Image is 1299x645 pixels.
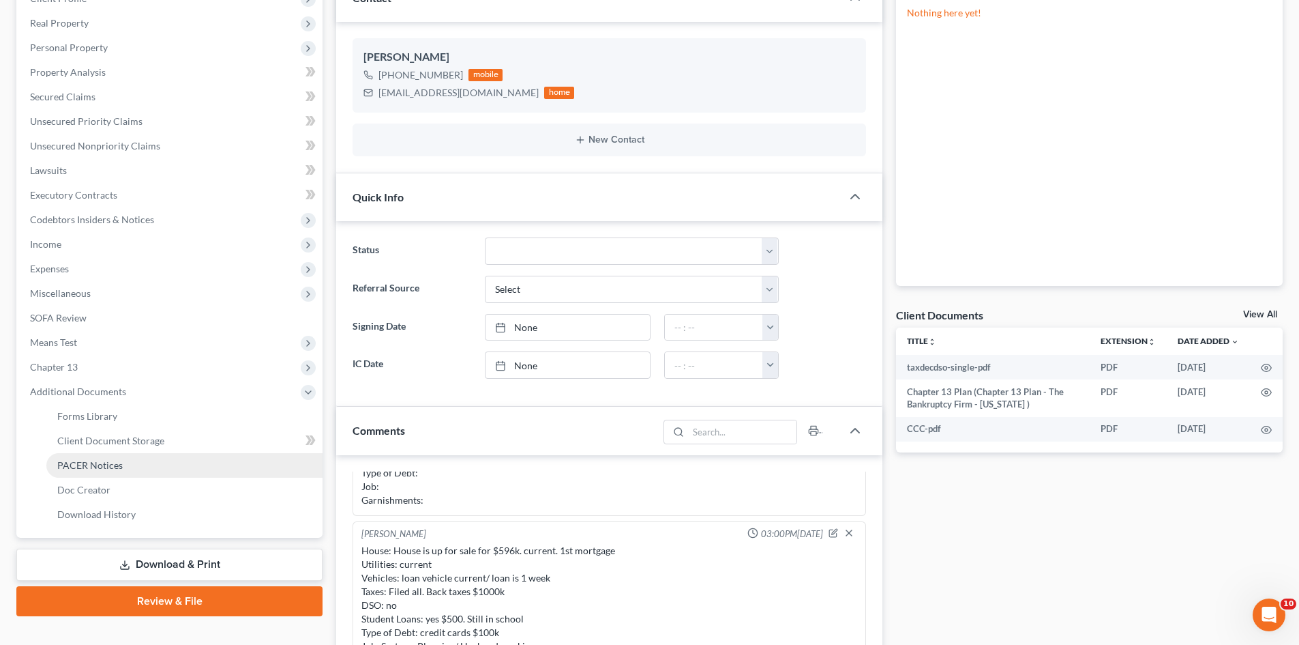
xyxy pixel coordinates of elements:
[361,528,426,541] div: [PERSON_NAME]
[544,87,574,99] div: home
[363,49,855,66] div: [PERSON_NAME]
[30,336,77,348] span: Means Test
[896,355,1090,379] td: taxdecdso-single-pdf
[46,478,323,502] a: Doc Creator
[19,158,323,183] a: Lawsuits
[353,190,404,203] span: Quick Info
[1281,599,1296,610] span: 10
[896,417,1090,442] td: CCC-pdf
[30,263,69,274] span: Expenses
[907,336,936,346] a: Titleunfold_more
[30,17,89,29] span: Real Property
[57,410,117,422] span: Forms Library
[1178,336,1239,346] a: Date Added expand_more
[665,352,763,378] input: -- : --
[353,424,405,437] span: Comments
[57,484,110,496] span: Doc Creator
[16,586,323,616] a: Review & File
[1167,379,1250,417] td: [DATE]
[57,508,136,520] span: Download History
[346,352,477,379] label: IC Date
[30,42,108,53] span: Personal Property
[30,287,91,299] span: Miscellaneous
[46,502,323,527] a: Download History
[19,134,323,158] a: Unsecured Nonpriority Claims
[378,69,463,81] span: [PHONE_NUMBER]
[30,115,143,127] span: Unsecured Priority Claims
[30,214,154,225] span: Codebtors Insiders & Notices
[363,134,855,145] button: New Contact
[16,549,323,581] a: Download & Print
[46,453,323,478] a: PACER Notices
[346,314,477,341] label: Signing Date
[30,140,160,152] span: Unsecured Nonpriority Claims
[486,352,650,378] a: None
[19,183,323,207] a: Executory Contracts
[1167,355,1250,379] td: [DATE]
[19,60,323,85] a: Property Analysis
[761,528,823,541] span: 03:00PM[DATE]
[30,189,117,201] span: Executory Contracts
[30,91,95,102] span: Secured Claims
[1101,336,1156,346] a: Extensionunfold_more
[486,315,650,341] a: None
[30,361,78,373] span: Chapter 13
[30,66,106,78] span: Property Analysis
[689,420,797,444] input: Search...
[19,109,323,134] a: Unsecured Priority Claims
[468,69,503,81] div: mobile
[665,315,763,341] input: -- : --
[30,238,61,250] span: Income
[19,85,323,109] a: Secured Claims
[1148,338,1156,346] i: unfold_more
[57,435,164,446] span: Client Document Storage
[30,164,67,176] span: Lawsuits
[378,86,539,100] div: [EMAIL_ADDRESS][DOMAIN_NAME]
[19,306,323,330] a: SOFA Review
[57,459,123,471] span: PACER Notices
[30,312,87,324] span: SOFA Review
[1090,379,1167,417] td: PDF
[1090,417,1167,442] td: PDF
[46,429,323,453] a: Client Document Storage
[346,276,477,303] label: Referral Source
[1231,338,1239,346] i: expand_more
[896,379,1090,417] td: Chapter 13 Plan (Chapter 13 Plan - The Bankruptcy Firm - [US_STATE] )
[346,238,477,265] label: Status
[1243,310,1277,319] a: View All
[46,404,323,429] a: Forms Library
[1090,355,1167,379] td: PDF
[928,338,936,346] i: unfold_more
[896,308,983,322] div: Client Documents
[907,6,1272,20] p: Nothing here yet!
[1253,599,1285,631] iframe: Intercom live chat
[1167,417,1250,442] td: [DATE]
[30,386,126,397] span: Additional Documents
